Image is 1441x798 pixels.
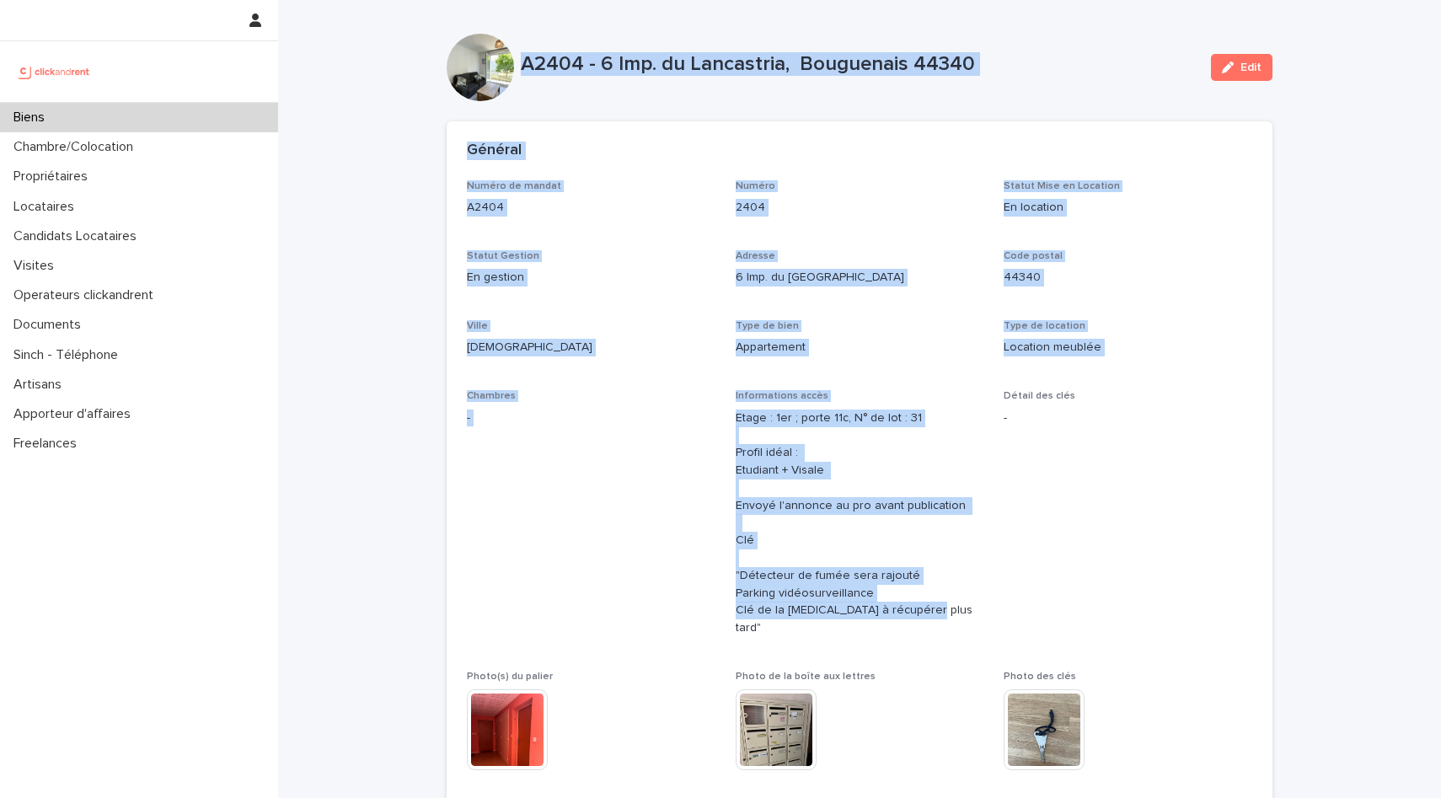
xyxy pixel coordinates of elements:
span: Numéro [736,181,775,191]
p: - [1004,410,1252,427]
span: Détail des clés [1004,391,1075,401]
span: Statut Gestion [467,251,539,261]
p: En gestion [467,269,715,287]
span: Edit [1240,62,1262,73]
p: Visites [7,258,67,274]
p: Biens [7,110,58,126]
span: Adresse [736,251,775,261]
button: Edit [1211,54,1272,81]
p: - [467,410,715,427]
p: 6 Imp. du [GEOGRAPHIC_DATA] [736,269,984,287]
p: 44340 [1004,269,1252,287]
p: Locataires [7,199,88,215]
p: En location [1004,199,1252,217]
span: Numéro de mandat [467,181,561,191]
span: Code postal [1004,251,1063,261]
span: Photo de la boîte aux lettres [736,672,876,682]
p: Sinch - Téléphone [7,347,131,363]
p: Appartement [736,339,984,356]
span: Chambres [467,391,516,401]
span: Type de location [1004,321,1085,331]
p: Candidats Locataires [7,228,150,244]
h2: Général [467,142,522,160]
p: Freelances [7,436,90,452]
p: A2404 [467,199,715,217]
p: Artisans [7,377,75,393]
p: A2404 - 6 Imp. du Lancastria, Bouguenais 44340 [521,52,1197,77]
span: Ville [467,321,488,331]
p: Chambre/Colocation [7,139,147,155]
p: Apporteur d'affaires [7,406,144,422]
span: Informations accès [736,391,828,401]
span: Photo(s) du palier [467,672,553,682]
p: Location meublée [1004,339,1252,356]
p: Propriétaires [7,169,101,185]
span: Photo des clés [1004,672,1076,682]
p: Documents [7,317,94,333]
img: UCB0brd3T0yccxBKYDjQ [13,55,95,88]
span: Type de bien [736,321,799,331]
span: Statut Mise en Location [1004,181,1120,191]
p: 2404 [736,199,984,217]
p: Etage : 1er ; porte 11c, N° de lot : 31 Profil idéal : Etudiant + Visale Envoyé l'annonce au pro ... [736,410,984,637]
p: [DEMOGRAPHIC_DATA] [467,339,715,356]
p: Operateurs clickandrent [7,287,167,303]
